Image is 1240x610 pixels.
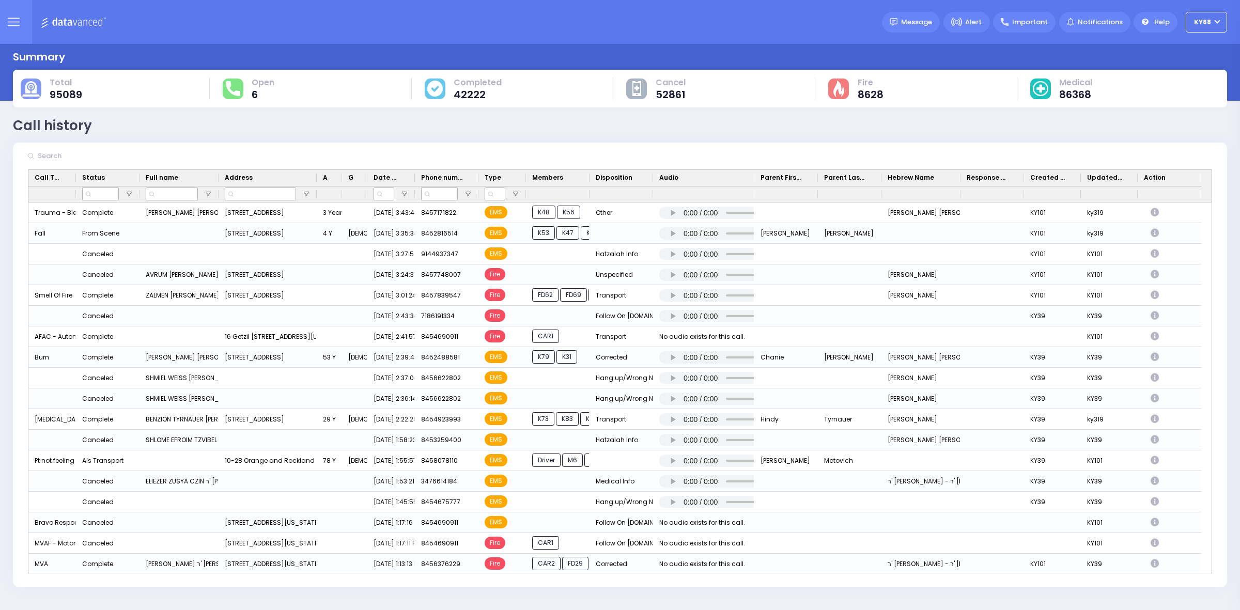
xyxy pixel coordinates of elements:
div: [PERSON_NAME] [881,368,960,388]
span: K79 [532,350,555,364]
div: Follow On [DOMAIN_NAME] [590,533,653,554]
span: FD56 [588,288,615,302]
div: KY39 [1081,554,1138,574]
div: Canceled [82,433,114,447]
button: ky68 [1186,12,1227,33]
button: Open Filter Menu [400,190,409,198]
div: KY39 [1024,368,1081,388]
span: EMS [485,433,507,446]
span: EMS [485,227,507,239]
span: CAR2 [532,557,561,570]
div: Canceled [82,247,114,261]
div: BENZION TYRNAUER [PERSON_NAME] [139,409,219,430]
span: 8628 [858,89,884,100]
div: Transport [590,285,653,306]
span: Date & Time [374,173,400,182]
div: 3 Year [317,202,342,223]
span: 8453259400 [421,435,461,444]
div: [DATE] 3:35:34 PM [367,223,415,244]
div: Transport [590,326,653,347]
span: K53 [532,226,555,240]
div: KY39 [1081,430,1138,450]
span: Gender [348,173,353,182]
div: [PERSON_NAME] [PERSON_NAME] [PERSON_NAME] [139,202,219,223]
div: No audio exists for this call. [659,516,745,529]
div: [DATE] 2:36:14 PM [367,388,415,409]
div: AFAC - Automatic Alarm Comm - Automatic Alarm-Comm/Multi [28,326,76,347]
div: Press SPACE to select this row. [28,533,1201,554]
div: MVA [28,554,76,574]
div: Follow On [DOMAIN_NAME] [590,512,653,533]
span: 8457171822 [421,208,456,217]
span: Driver [532,453,561,467]
div: ZALMEN [PERSON_NAME] [PERSON_NAME] [139,285,219,306]
div: Hang up/Wrong Number [590,368,653,388]
span: Disposition [596,173,632,182]
div: KY39 [1081,388,1138,409]
div: Press SPACE to select this row. [28,264,1201,285]
span: 8452816514 [421,229,458,238]
div: [DEMOGRAPHIC_DATA] [342,450,367,471]
span: Full name [146,173,178,182]
div: Complete [82,289,113,302]
div: Complete [82,330,113,343]
span: 8452488581 [421,353,460,362]
span: K31 [556,350,577,364]
div: Press SPACE to select this row. [28,492,1201,512]
img: cause-cover.svg [427,81,443,96]
div: Follow On [DOMAIN_NAME] [590,306,653,326]
div: [DATE] 1:45:55 PM [367,492,415,512]
span: Audio [659,173,678,182]
span: 3476614184 [421,477,457,486]
div: [DATE] 2:41:57 PM [367,326,415,347]
div: KY39 [1024,492,1081,512]
span: Alert [965,17,982,27]
div: Pt not feeling well [28,450,76,471]
div: Chanie [754,347,818,368]
div: Bravo Response - MVA w/ Unk Injuries B [28,512,76,533]
span: Hebrew Name [888,173,934,182]
div: Unspecified [590,264,653,285]
div: [PERSON_NAME] [PERSON_NAME] [PERSON_NAME] [139,347,219,368]
div: [STREET_ADDRESS] [219,285,317,306]
div: [PERSON_NAME] [PERSON_NAME] [881,430,960,450]
div: KY39 [1024,347,1081,368]
div: [STREET_ADDRESS][US_STATE] [219,533,317,554]
div: Corrected [590,554,653,574]
span: Open [252,77,274,88]
span: CAR1 [532,330,559,343]
div: No audio exists for this call. [659,557,745,571]
span: Status [82,173,105,182]
img: fire-cause.svg [833,81,844,97]
div: [DATE] 1:17:16 PM [367,512,415,533]
span: K73 [532,412,554,426]
div: KY101 [1024,244,1081,264]
span: 8454690911 [421,332,458,341]
div: KY101 [1081,533,1138,554]
div: [DATE] 3:43:48 PM [367,202,415,223]
div: Press SPACE to select this row. [28,368,1201,388]
div: ky319 [1081,223,1138,244]
div: Als Transport [82,454,123,467]
div: [DATE] 1:17:11 PM [367,533,415,554]
div: KY39 [1024,409,1081,430]
div: ky319 [1081,409,1138,430]
span: K28 [581,226,603,240]
div: [PERSON_NAME] [881,285,960,306]
div: Press SPACE to select this row. [28,388,1201,409]
div: [DATE] 3:01:24 PM [367,285,415,306]
span: EMS [485,392,507,404]
div: Press SPACE to select this row. [28,554,1201,574]
div: [DATE] 2:37:04 PM [367,368,415,388]
span: 8457839547 [421,291,461,300]
div: KY101 [1024,285,1081,306]
img: total-response.svg [226,81,240,96]
span: 8454923993 [421,415,461,424]
span: Message [901,17,932,27]
div: Canceled [82,516,114,529]
div: [DATE] 2:43:34 PM [367,306,415,326]
div: No audio exists for this call. [659,330,745,343]
div: KY39 [1081,492,1138,512]
span: Medical [1059,77,1092,88]
div: Canceled [82,309,114,323]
